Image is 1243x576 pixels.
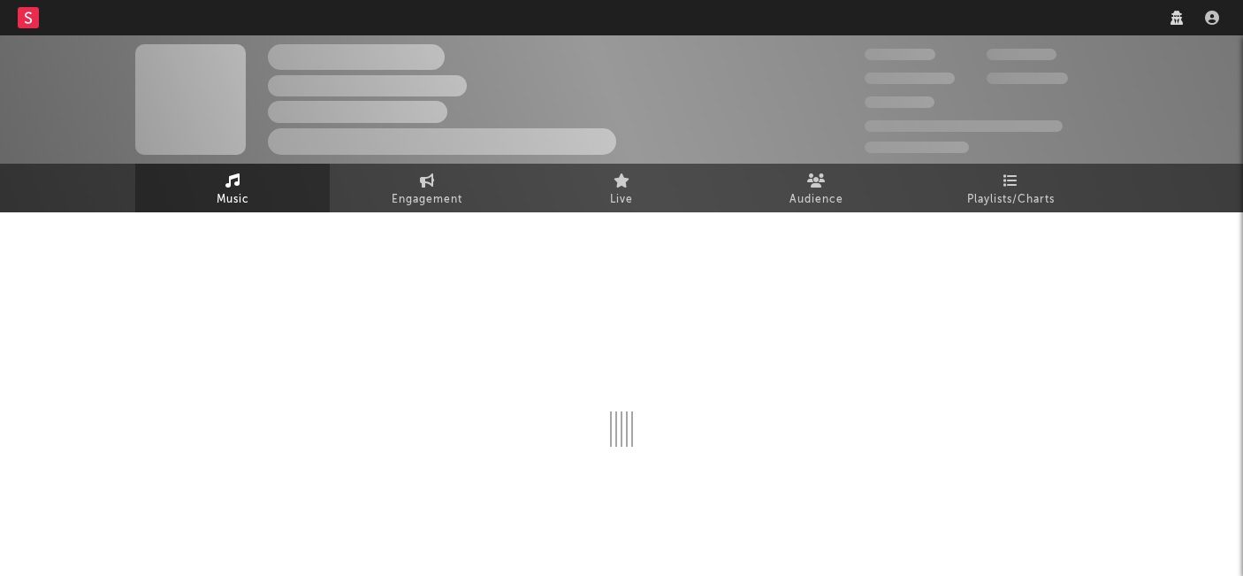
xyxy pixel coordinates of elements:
span: Audience [789,189,843,211]
span: 50,000,000 Monthly Listeners [865,120,1063,132]
a: Music [135,164,330,212]
span: 100,000 [987,49,1056,60]
span: Engagement [392,189,462,211]
a: Audience [719,164,913,212]
span: 1,000,000 [987,73,1068,84]
span: 100,000 [865,96,934,108]
span: Live [610,189,633,211]
a: Engagement [330,164,524,212]
span: Playlists/Charts [967,189,1055,211]
span: 50,000,000 [865,73,955,84]
a: Playlists/Charts [913,164,1108,212]
span: 300,000 [865,49,935,60]
span: Jump Score: 85.0 [865,142,969,153]
a: Live [524,164,719,212]
span: Music [217,189,249,211]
